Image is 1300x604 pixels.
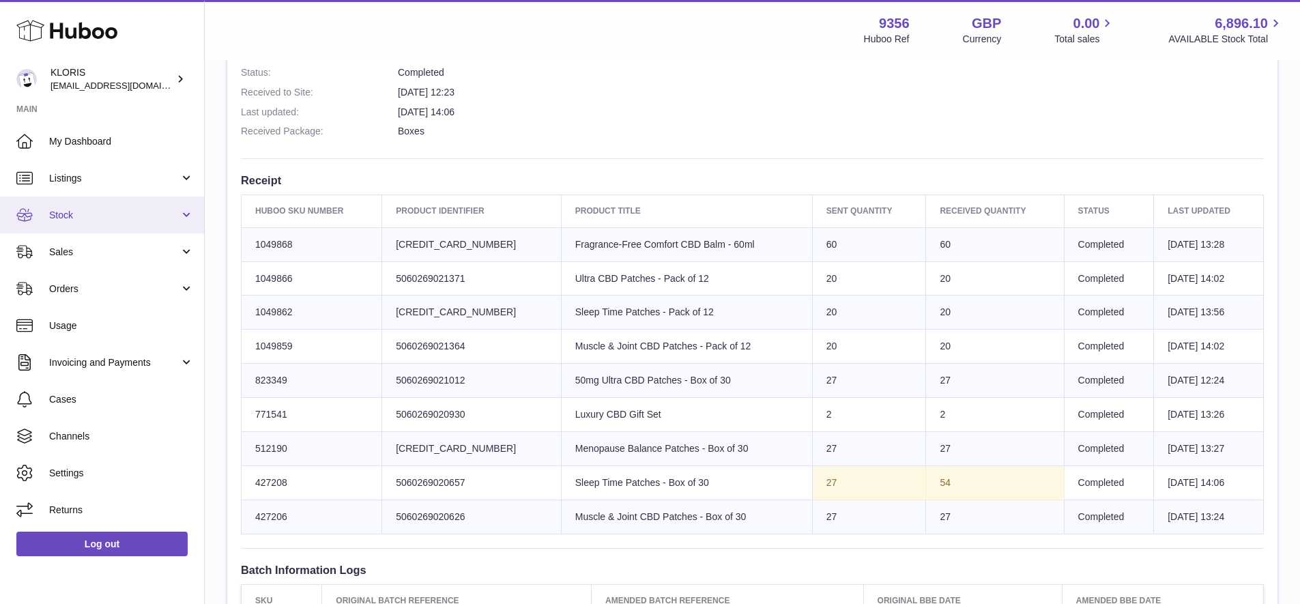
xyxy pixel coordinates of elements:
[561,500,812,534] td: Muscle & Joint CBD Patches - Box of 30
[972,14,1001,33] strong: GBP
[561,330,812,364] td: Muscle & Joint CBD Patches - Pack of 12
[242,431,382,465] td: 512190
[812,195,926,227] th: Sent Quantity
[16,69,37,89] img: huboo@kloriscbd.com
[926,261,1064,296] td: 20
[241,173,1264,188] h3: Receipt
[398,106,1264,119] dd: [DATE] 14:06
[49,504,194,517] span: Returns
[49,172,179,185] span: Listings
[49,467,194,480] span: Settings
[50,80,201,91] span: [EMAIL_ADDRESS][DOMAIN_NAME]
[1064,398,1154,432] td: Completed
[49,135,194,148] span: My Dashboard
[1154,398,1264,432] td: [DATE] 13:26
[561,398,812,432] td: Luxury CBD Gift Set
[1215,14,1268,33] span: 6,896.10
[242,330,382,364] td: 1049859
[398,86,1264,99] dd: [DATE] 12:23
[1168,14,1284,46] a: 6,896.10 AVAILABLE Stock Total
[926,398,1064,432] td: 2
[49,430,194,443] span: Channels
[561,465,812,500] td: Sleep Time Patches - Box of 30
[1154,364,1264,398] td: [DATE] 12:24
[1054,14,1115,46] a: 0.00 Total sales
[242,500,382,534] td: 427206
[812,261,926,296] td: 20
[1064,465,1154,500] td: Completed
[1064,431,1154,465] td: Completed
[926,431,1064,465] td: 27
[241,562,1264,577] h3: Batch Information Logs
[1154,500,1264,534] td: [DATE] 13:24
[1154,465,1264,500] td: [DATE] 14:06
[812,431,926,465] td: 27
[242,364,382,398] td: 823349
[49,246,179,259] span: Sales
[812,398,926,432] td: 2
[241,66,398,79] dt: Status:
[926,296,1064,330] td: 20
[1064,227,1154,261] td: Completed
[1054,33,1115,46] span: Total sales
[963,33,1002,46] div: Currency
[561,431,812,465] td: Menopause Balance Patches - Box of 30
[926,227,1064,261] td: 60
[49,209,179,222] span: Stock
[1064,195,1154,227] th: Status
[926,330,1064,364] td: 20
[49,283,179,296] span: Orders
[242,398,382,432] td: 771541
[1064,261,1154,296] td: Completed
[1168,33,1284,46] span: AVAILABLE Stock Total
[1154,431,1264,465] td: [DATE] 13:27
[926,465,1064,500] td: 54
[382,296,561,330] td: [CREDIT_CARD_NUMBER]
[1154,296,1264,330] td: [DATE] 13:56
[382,261,561,296] td: 5060269021371
[382,364,561,398] td: 5060269021012
[561,296,812,330] td: Sleep Time Patches - Pack of 12
[241,86,398,99] dt: Received to Site:
[812,364,926,398] td: 27
[49,319,194,332] span: Usage
[812,330,926,364] td: 20
[1154,330,1264,364] td: [DATE] 14:02
[16,532,188,556] a: Log out
[1064,364,1154,398] td: Completed
[1154,195,1264,227] th: Last updated
[812,500,926,534] td: 27
[1154,227,1264,261] td: [DATE] 13:28
[926,500,1064,534] td: 27
[382,195,561,227] th: Product Identifier
[49,356,179,369] span: Invoicing and Payments
[242,261,382,296] td: 1049866
[926,195,1064,227] th: Received Quantity
[242,227,382,261] td: 1049868
[242,465,382,500] td: 427208
[242,195,382,227] th: Huboo SKU Number
[49,393,194,406] span: Cases
[561,195,812,227] th: Product title
[241,125,398,138] dt: Received Package:
[812,465,926,500] td: 27
[561,364,812,398] td: 50mg Ultra CBD Patches - Box of 30
[50,66,173,92] div: KLORIS
[1064,296,1154,330] td: Completed
[382,431,561,465] td: [CREDIT_CARD_NUMBER]
[382,227,561,261] td: [CREDIT_CARD_NUMBER]
[1064,330,1154,364] td: Completed
[812,296,926,330] td: 20
[242,296,382,330] td: 1049862
[382,500,561,534] td: 5060269020626
[398,125,1264,138] dd: Boxes
[926,364,1064,398] td: 27
[1154,261,1264,296] td: [DATE] 14:02
[382,398,561,432] td: 5060269020930
[879,14,910,33] strong: 9356
[1073,14,1100,33] span: 0.00
[561,261,812,296] td: Ultra CBD Patches - Pack of 12
[241,106,398,119] dt: Last updated:
[1064,500,1154,534] td: Completed
[561,227,812,261] td: Fragrance-Free Comfort CBD Balm - 60ml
